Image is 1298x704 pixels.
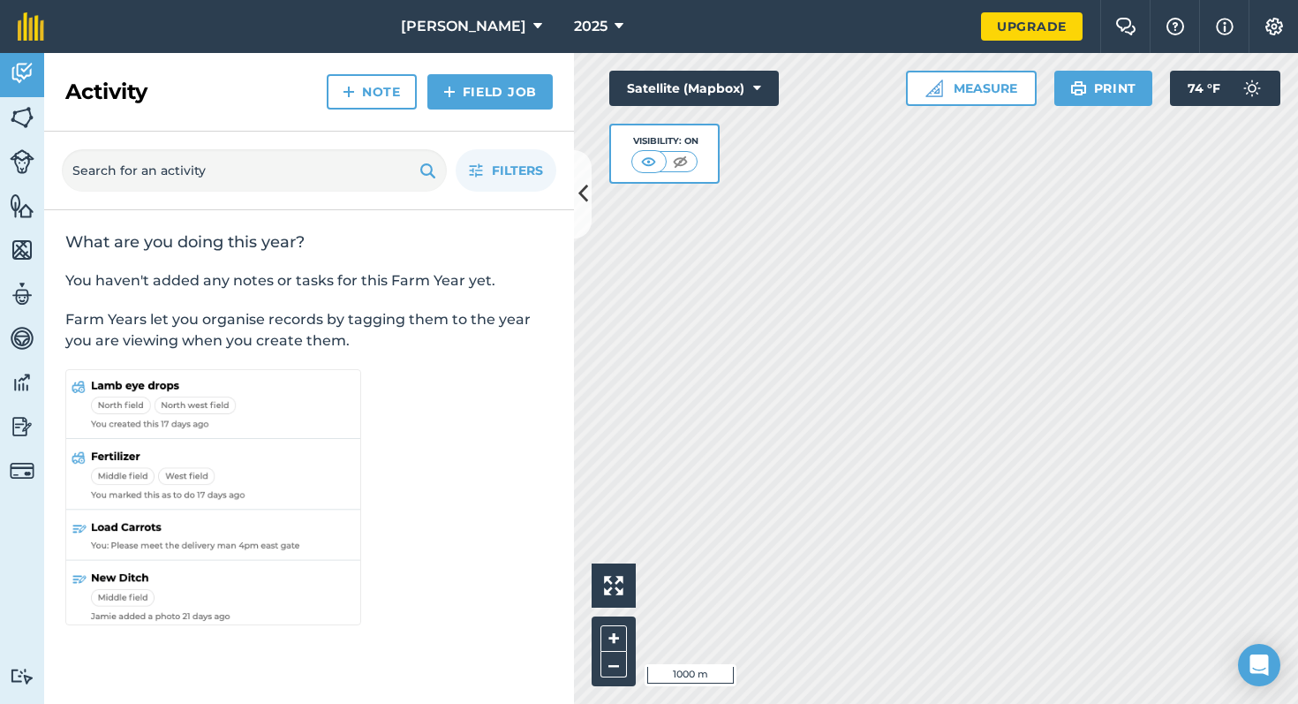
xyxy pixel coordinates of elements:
img: svg+xml;base64,PHN2ZyB4bWxucz0iaHR0cDovL3d3dy53My5vcmcvMjAwMC9zdmciIHdpZHRoPSIxNCIgaGVpZ2h0PSIyNC... [343,81,355,102]
a: Field Job [427,74,553,110]
button: Measure [906,71,1037,106]
img: A cog icon [1264,18,1285,35]
img: svg+xml;base64,PD94bWwgdmVyc2lvbj0iMS4wIiBlbmNvZGluZz0idXRmLTgiPz4KPCEtLSBHZW5lcmF0b3I6IEFkb2JlIE... [10,60,34,87]
h2: What are you doing this year? [65,231,553,253]
a: Note [327,74,417,110]
img: svg+xml;base64,PHN2ZyB4bWxucz0iaHR0cDovL3d3dy53My5vcmcvMjAwMC9zdmciIHdpZHRoPSI1NiIgaGVpZ2h0PSI2MC... [10,104,34,131]
img: svg+xml;base64,PD94bWwgdmVyc2lvbj0iMS4wIiBlbmNvZGluZz0idXRmLTgiPz4KPCEtLSBHZW5lcmF0b3I6IEFkb2JlIE... [10,149,34,174]
img: svg+xml;base64,PHN2ZyB4bWxucz0iaHR0cDovL3d3dy53My5vcmcvMjAwMC9zdmciIHdpZHRoPSIxOSIgaGVpZ2h0PSIyNC... [1070,78,1087,99]
img: svg+xml;base64,PHN2ZyB4bWxucz0iaHR0cDovL3d3dy53My5vcmcvMjAwMC9zdmciIHdpZHRoPSI1MCIgaGVpZ2h0PSI0MC... [669,153,691,170]
img: svg+xml;base64,PD94bWwgdmVyc2lvbj0iMS4wIiBlbmNvZGluZz0idXRmLTgiPz4KPCEtLSBHZW5lcmF0b3I6IEFkb2JlIE... [1234,71,1270,106]
img: Ruler icon [925,79,943,97]
h2: Activity [65,78,147,106]
button: + [600,625,627,652]
img: svg+xml;base64,PD94bWwgdmVyc2lvbj0iMS4wIiBlbmNvZGluZz0idXRmLTgiPz4KPCEtLSBHZW5lcmF0b3I6IEFkb2JlIE... [10,668,34,685]
img: svg+xml;base64,PHN2ZyB4bWxucz0iaHR0cDovL3d3dy53My5vcmcvMjAwMC9zdmciIHdpZHRoPSIxNyIgaGVpZ2h0PSIxNy... [1216,16,1234,37]
div: Open Intercom Messenger [1238,644,1280,686]
div: Visibility: On [631,134,698,148]
a: Upgrade [981,12,1083,41]
p: You haven't added any notes or tasks for this Farm Year yet. [65,270,553,291]
img: svg+xml;base64,PHN2ZyB4bWxucz0iaHR0cDovL3d3dy53My5vcmcvMjAwMC9zdmciIHdpZHRoPSI1NiIgaGVpZ2h0PSI2MC... [10,237,34,263]
img: svg+xml;base64,PHN2ZyB4bWxucz0iaHR0cDovL3d3dy53My5vcmcvMjAwMC9zdmciIHdpZHRoPSI1NiIgaGVpZ2h0PSI2MC... [10,193,34,219]
img: svg+xml;base64,PD94bWwgdmVyc2lvbj0iMS4wIiBlbmNvZGluZz0idXRmLTgiPz4KPCEtLSBHZW5lcmF0b3I6IEFkb2JlIE... [10,281,34,307]
img: svg+xml;base64,PD94bWwgdmVyc2lvbj0iMS4wIiBlbmNvZGluZz0idXRmLTgiPz4KPCEtLSBHZW5lcmF0b3I6IEFkb2JlIE... [10,458,34,483]
button: Print [1054,71,1153,106]
img: Two speech bubbles overlapping with the left bubble in the forefront [1115,18,1136,35]
button: 74 °F [1170,71,1280,106]
span: 2025 [574,16,607,37]
button: Filters [456,149,556,192]
img: svg+xml;base64,PHN2ZyB4bWxucz0iaHR0cDovL3d3dy53My5vcmcvMjAwMC9zdmciIHdpZHRoPSI1MCIgaGVpZ2h0PSI0MC... [638,153,660,170]
button: Satellite (Mapbox) [609,71,779,106]
img: svg+xml;base64,PD94bWwgdmVyc2lvbj0iMS4wIiBlbmNvZGluZz0idXRmLTgiPz4KPCEtLSBHZW5lcmF0b3I6IEFkb2JlIE... [10,325,34,352]
span: [PERSON_NAME] [401,16,526,37]
img: fieldmargin Logo [18,12,44,41]
p: Farm Years let you organise records by tagging them to the year you are viewing when you create t... [65,309,553,352]
img: svg+xml;base64,PHN2ZyB4bWxucz0iaHR0cDovL3d3dy53My5vcmcvMjAwMC9zdmciIHdpZHRoPSIxOSIgaGVpZ2h0PSIyNC... [419,160,436,181]
img: svg+xml;base64,PD94bWwgdmVyc2lvbj0iMS4wIiBlbmNvZGluZz0idXRmLTgiPz4KPCEtLSBHZW5lcmF0b3I6IEFkb2JlIE... [10,369,34,396]
input: Search for an activity [62,149,447,192]
button: – [600,652,627,678]
img: A question mark icon [1165,18,1186,35]
img: svg+xml;base64,PD94bWwgdmVyc2lvbj0iMS4wIiBlbmNvZGluZz0idXRmLTgiPz4KPCEtLSBHZW5lcmF0b3I6IEFkb2JlIE... [10,413,34,440]
span: 74 ° F [1188,71,1220,106]
span: Filters [492,161,543,180]
img: Four arrows, one pointing top left, one top right, one bottom right and the last bottom left [604,576,623,595]
img: svg+xml;base64,PHN2ZyB4bWxucz0iaHR0cDovL3d3dy53My5vcmcvMjAwMC9zdmciIHdpZHRoPSIxNCIgaGVpZ2h0PSIyNC... [443,81,456,102]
